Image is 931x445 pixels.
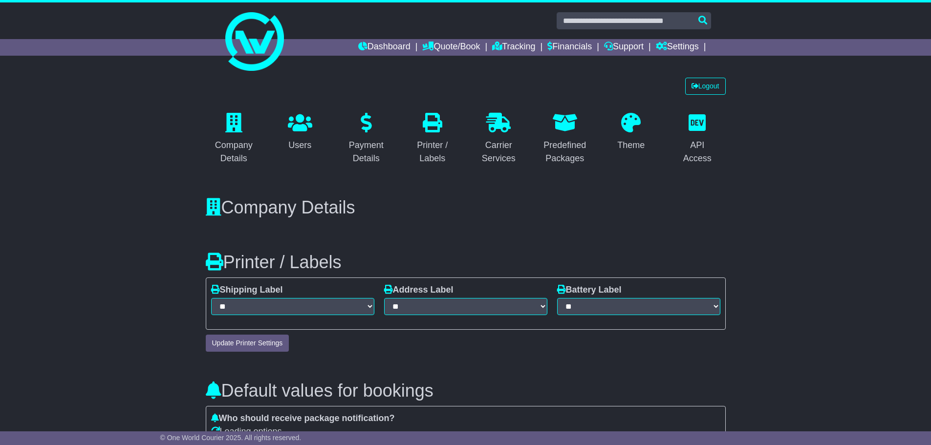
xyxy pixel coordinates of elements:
[675,139,719,165] div: API Access
[211,285,283,296] label: Shipping Label
[685,78,726,95] a: Logout
[537,109,593,169] a: Predefined Packages
[471,109,527,169] a: Carrier Services
[384,285,454,296] label: Address Label
[422,39,480,56] a: Quote/Book
[617,139,645,152] div: Theme
[206,253,726,272] h3: Printer / Labels
[477,139,521,165] div: Carrier Services
[211,413,395,424] label: Who should receive package notification?
[206,335,289,352] button: Update Printer Settings
[358,39,411,56] a: Dashboard
[669,109,726,169] a: API Access
[547,39,592,56] a: Financials
[656,39,699,56] a: Settings
[604,39,644,56] a: Support
[211,426,720,437] div: Loading options
[206,109,262,169] a: Company Details
[543,139,587,165] div: Predefined Packages
[404,109,461,169] a: Printer / Labels
[338,109,395,169] a: Payment Details
[288,139,312,152] div: Users
[557,285,622,296] label: Battery Label
[206,381,726,401] h3: Default values for bookings
[206,198,726,217] h3: Company Details
[345,139,389,165] div: Payment Details
[492,39,535,56] a: Tracking
[611,109,651,155] a: Theme
[411,139,455,165] div: Printer / Labels
[212,139,256,165] div: Company Details
[281,109,319,155] a: Users
[160,434,302,442] span: © One World Courier 2025. All rights reserved.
